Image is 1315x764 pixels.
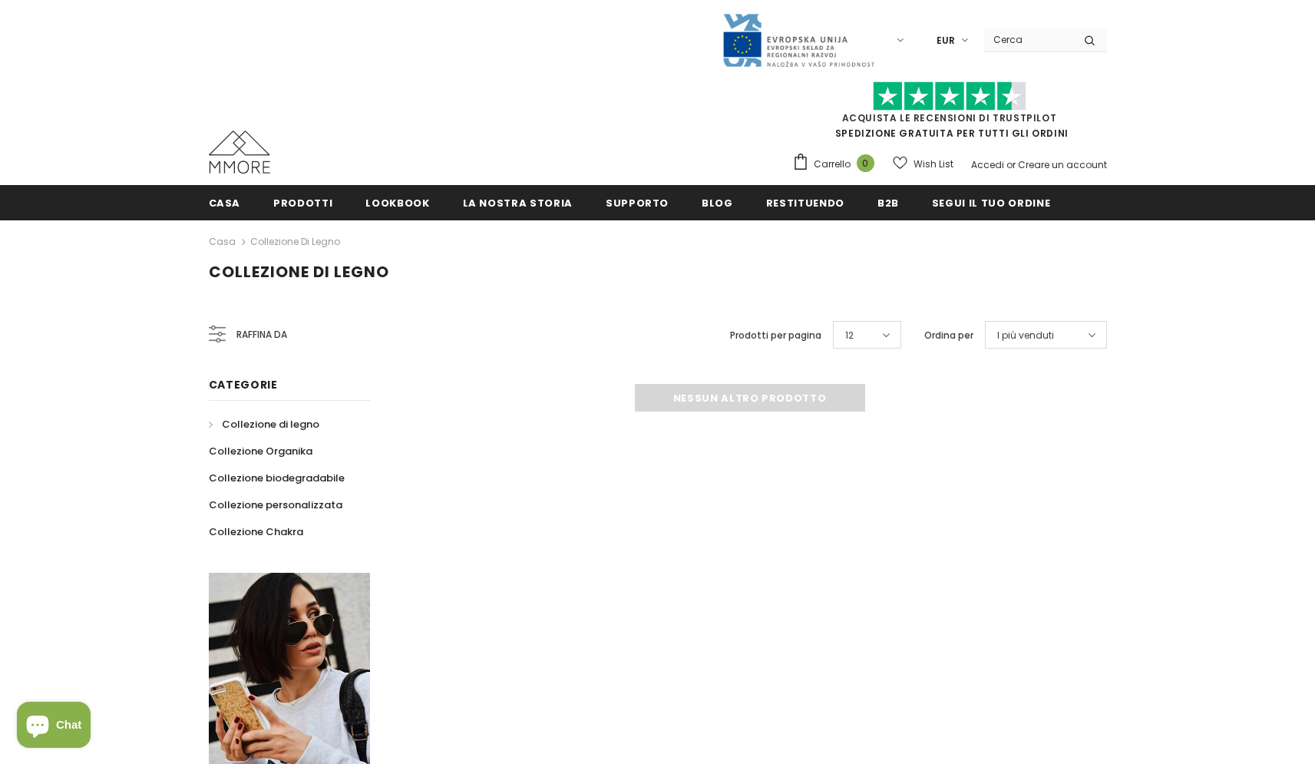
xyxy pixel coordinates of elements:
label: Ordina per [924,328,973,343]
span: Collezione di legno [222,417,319,432]
a: Creare un account [1018,158,1107,171]
a: Lookbook [365,185,429,220]
span: Lookbook [365,196,429,210]
span: 0 [857,154,874,172]
a: Carrello 0 [792,153,882,176]
a: Casa [209,233,236,251]
span: Categorie [209,377,278,392]
input: Search Site [984,28,1072,51]
span: Casa [209,196,241,210]
span: Prodotti [273,196,332,210]
span: or [1006,158,1016,171]
a: Collezione Organika [209,438,312,465]
a: Collezione biodegradabile [209,465,345,491]
span: Raffina da [236,326,287,343]
img: Casi MMORE [209,131,270,174]
span: Collezione personalizzata [209,498,342,512]
a: Collezione di legno [250,235,340,248]
span: Collezione biodegradabile [209,471,345,485]
span: B2B [877,196,899,210]
span: supporto [606,196,669,210]
a: Blog [702,185,733,220]
span: Collezione di legno [209,261,389,283]
a: Accedi [971,158,1004,171]
a: Acquista le recensioni di TrustPilot [842,111,1057,124]
a: Javni Razpis [722,33,875,46]
span: Collezione Chakra [209,524,303,539]
img: Javni Razpis [722,12,875,68]
span: 12 [845,328,854,343]
span: Segui il tuo ordine [932,196,1050,210]
a: Collezione di legno [209,411,319,438]
a: Collezione personalizzata [209,491,342,518]
span: Blog [702,196,733,210]
span: Carrello [814,157,851,172]
a: Collezione Chakra [209,518,303,545]
span: Collezione Organika [209,444,312,458]
a: Prodotti [273,185,332,220]
span: EUR [937,33,955,48]
a: Wish List [893,150,953,177]
a: B2B [877,185,899,220]
a: Casa [209,185,241,220]
span: Wish List [914,157,953,172]
inbox-online-store-chat: Shopify online store chat [12,702,95,752]
a: Segui il tuo ordine [932,185,1050,220]
span: SPEDIZIONE GRATUITA PER TUTTI GLI ORDINI [792,88,1107,140]
a: supporto [606,185,669,220]
label: Prodotti per pagina [730,328,821,343]
a: Restituendo [766,185,844,220]
span: La nostra storia [463,196,573,210]
span: I più venduti [997,328,1054,343]
span: Restituendo [766,196,844,210]
a: La nostra storia [463,185,573,220]
img: Fidati di Pilot Stars [873,81,1026,111]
